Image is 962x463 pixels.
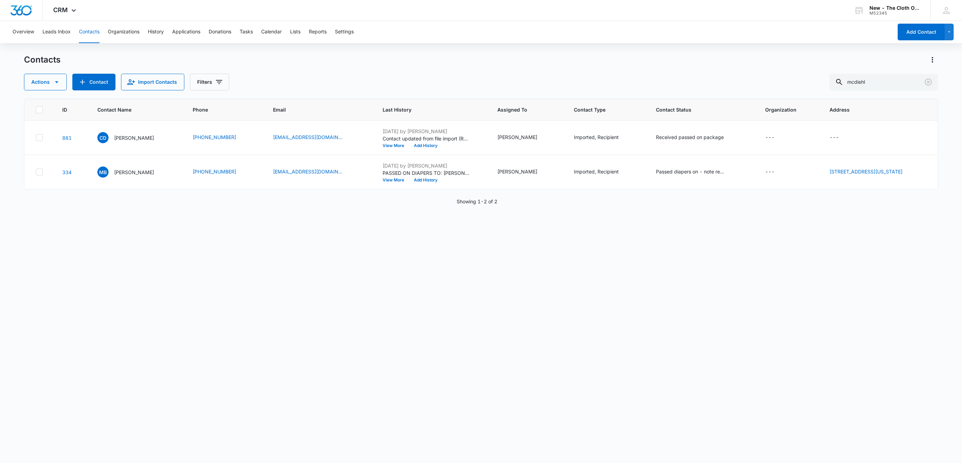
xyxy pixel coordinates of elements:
[240,21,253,43] button: Tasks
[656,133,724,141] div: Received passed on package
[121,74,184,90] button: Import Contacts
[656,133,736,142] div: Contact Status - Received passed on package - Select to Edit Field
[869,11,920,16] div: account id
[765,168,787,176] div: Organization - - Select to Edit Field
[497,133,550,142] div: Assigned To - Karen Burkey - Select to Edit Field
[383,178,409,182] button: View More
[24,74,67,90] button: Actions
[193,133,249,142] div: Phone - (254) 419-0424 - Select to Edit Field
[656,168,738,176] div: Contact Status - Passed diapers on - note recipient, Received OS package - Select to Edit Field
[114,134,154,141] p: [PERSON_NAME]
[190,74,229,90] button: Filters
[24,55,61,65] h1: Contacts
[829,74,938,90] input: Search Contacts
[273,106,356,113] span: Email
[273,168,343,175] a: [EMAIL_ADDRESS][DOMAIN_NAME]
[383,169,470,177] p: PASSED ON DIAPERS TO: [PERSON_NAME] [EMAIL_ADDRESS][DOMAIN_NAME] 254.419.0424
[290,21,300,43] button: Lists
[574,168,619,175] div: Imported, Recipient
[383,135,470,142] p: Contact updated from file import (Reimported Data_ Statuses & Dates - contacts-20240610203325.csv...
[829,133,839,142] div: ---
[261,21,282,43] button: Calendar
[497,133,537,141] div: [PERSON_NAME]
[335,21,354,43] button: Settings
[923,76,934,88] button: Clear
[193,133,236,141] a: [PHONE_NUMBER]
[765,133,775,142] div: ---
[193,168,249,176] div: Phone - (760) 372-4306 - Select to Edit Field
[927,54,938,65] button: Actions
[97,166,167,178] div: Contact Name - Michaela Bailey - Select to Edit Field
[114,169,154,176] p: [PERSON_NAME]
[62,135,72,141] a: Navigate to contact details page for Chelsea Diehl
[574,133,619,141] div: Imported, Recipient
[829,106,916,113] span: Address
[497,106,547,113] span: Assigned To
[13,21,34,43] button: Overview
[209,21,231,43] button: Donations
[383,128,470,135] p: [DATE] by [PERSON_NAME]
[574,168,631,176] div: Contact Type - Imported, Recipient - Select to Edit Field
[765,168,775,176] div: ---
[409,144,442,148] button: Add History
[79,21,99,43] button: Contacts
[457,198,497,205] p: Showing 1-2 of 2
[383,106,471,113] span: Last History
[53,6,68,14] span: CRM
[383,144,409,148] button: View More
[97,132,109,143] span: CD
[62,169,72,175] a: Navigate to contact details page for Michaela Bailey
[273,133,343,141] a: [EMAIL_ADDRESS][DOMAIN_NAME]
[497,168,537,175] div: [PERSON_NAME]
[409,178,442,182] button: Add History
[148,21,164,43] button: History
[869,5,920,11] div: account name
[656,168,725,175] div: Passed diapers on - note recipient, Received OS package
[574,106,629,113] span: Contact Type
[42,21,71,43] button: Leads Inbox
[273,133,355,142] div: Email - thediehltribe@gmail.com - Select to Edit Field
[97,166,109,178] span: MB
[172,21,200,43] button: Applications
[656,106,739,113] span: Contact Status
[193,106,246,113] span: Phone
[62,106,71,113] span: ID
[72,74,115,90] button: Add Contact
[574,133,631,142] div: Contact Type - Imported, Recipient - Select to Edit Field
[898,24,945,40] button: Add Contact
[497,168,550,176] div: Assigned To - Karen Burkey - Select to Edit Field
[273,168,355,176] div: Email - ibmbailey52@yahoo.com - Select to Edit Field
[829,168,915,176] div: Address - 83456 Amargosa Ave, Trona, California, 93562 - Select to Edit Field
[97,132,167,143] div: Contact Name - Chelsea Diehl - Select to Edit Field
[97,106,166,113] span: Contact Name
[383,162,470,169] p: [DATE] by [PERSON_NAME]
[193,168,236,175] a: [PHONE_NUMBER]
[829,169,903,174] a: [STREET_ADDRESS][US_STATE]
[309,21,327,43] button: Reports
[829,133,851,142] div: Address - - Select to Edit Field
[765,133,787,142] div: Organization - - Select to Edit Field
[108,21,139,43] button: Organizations
[765,106,803,113] span: Organization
